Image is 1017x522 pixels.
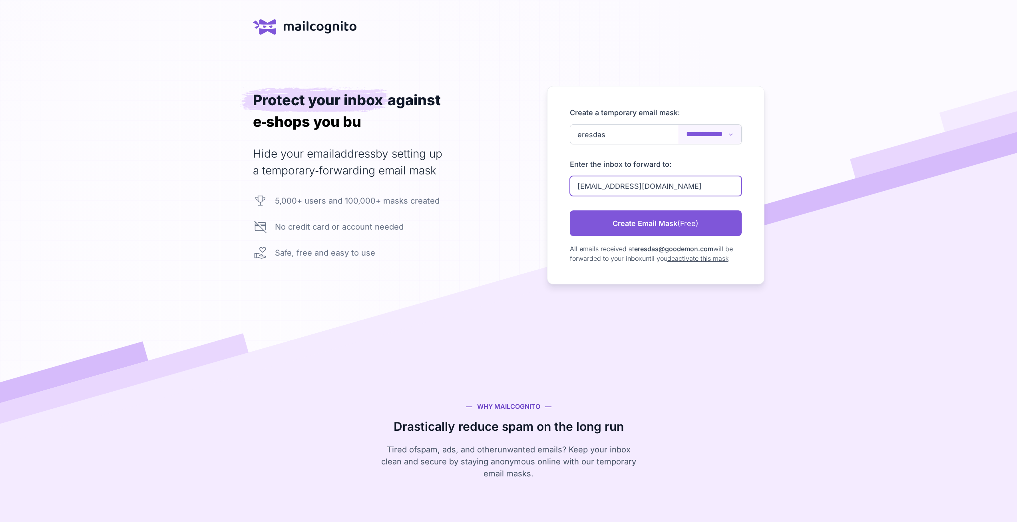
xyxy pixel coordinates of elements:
[667,254,728,262] a: deactivate this mask
[570,159,742,170] label: Enter the inbox to forward to:
[570,107,742,263] form: newAlias
[240,86,392,112] span: Protect your inbox
[634,245,713,253] span: eresd .com
[275,195,440,207] div: 5,000+ users and 100,000+ masks created
[275,221,404,233] div: No credit card or account needed
[388,91,441,109] div: against
[570,176,742,196] input: e.g. email-to-protect@gmail.com
[642,254,667,262] span: until you
[570,124,742,144] input: e.g. myname+netflix
[677,218,699,229] span: (Free)
[570,107,742,118] label: Create a temporary email mask:
[570,244,742,263] div: All emails received at will be forwarded to your inbox
[417,445,498,454] span: spam, ads, and other
[334,147,376,160] span: address
[275,247,375,259] div: Safe, free and easy to use
[368,444,649,480] div: Tired of unwanted emails? Keep your inbox clean and secure by staying anonymous online with our t...
[253,19,357,35] a: home
[651,245,698,253] span: as@goodemon
[253,113,362,130] span: e‑shops you bu
[570,210,742,236] a: Create Email Mask(Free)
[253,145,464,179] h2: Hide your email by setting up a temporary‑forwarding email mask
[368,402,649,411] div: — WHY MAILCOGNITO —
[368,418,649,436] h3: Drastically reduce spam on the long run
